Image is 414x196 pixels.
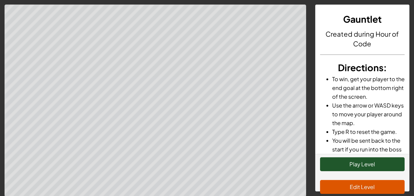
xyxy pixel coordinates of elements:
[338,62,383,73] span: Directions
[332,75,405,101] li: To win, get your player to the end goal at the bottom right of the screen.
[320,157,405,171] button: Play Level
[332,101,405,127] li: Use the arrow or WASD keys to move your player around the map.
[320,180,405,194] button: Edit Level
[332,136,405,162] li: You will be sent back to the start if you run into the boss or into spikes.
[320,29,405,48] h4: Created during Hour of Code
[320,61,405,75] h3: :
[320,12,405,26] h3: Gauntlet
[332,127,405,136] li: Type R to reset the game.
